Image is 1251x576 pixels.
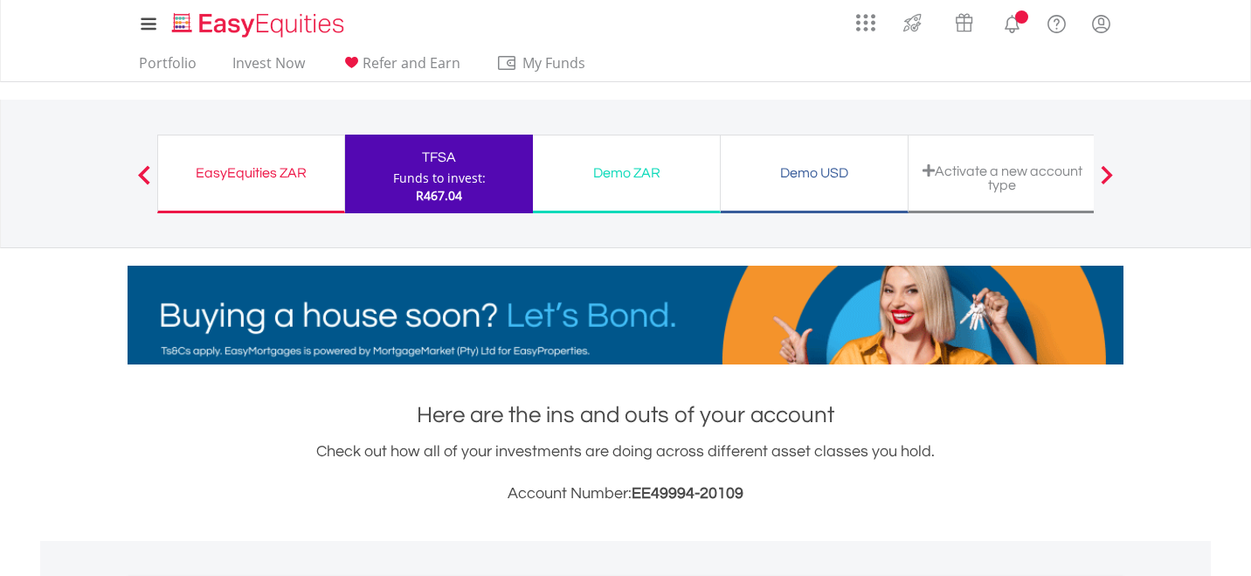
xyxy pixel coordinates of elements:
img: EasyMortage Promotion Banner [128,266,1123,364]
a: Portfolio [132,54,204,81]
a: Invest Now [225,54,312,81]
a: Vouchers [938,4,990,37]
img: thrive-v2.svg [898,9,927,37]
span: EE49994-20109 [632,485,743,502]
h1: Here are the ins and outs of your account [128,399,1123,431]
a: My Profile [1079,4,1123,43]
div: Check out how all of your investments are doing across different asset classes you hold. [128,440,1123,506]
div: Demo USD [731,161,897,185]
span: My Funds [496,52,611,74]
img: vouchers-v2.svg [950,9,978,37]
a: AppsGrid [845,4,887,32]
span: R467.04 [416,187,462,204]
img: grid-menu-icon.svg [856,13,875,32]
a: Refer and Earn [334,54,467,81]
a: Notifications [990,4,1034,39]
div: Funds to invest: [393,170,486,187]
div: Activate a new account type [919,163,1085,192]
h3: Account Number: [128,482,1123,506]
div: TFSA [356,145,522,170]
a: FAQ's and Support [1034,4,1079,39]
div: EasyEquities ZAR [169,161,334,185]
div: Demo ZAR [543,161,709,185]
a: Home page [165,4,351,39]
span: Refer and Earn [363,53,460,73]
img: EasyEquities_Logo.png [169,10,351,39]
